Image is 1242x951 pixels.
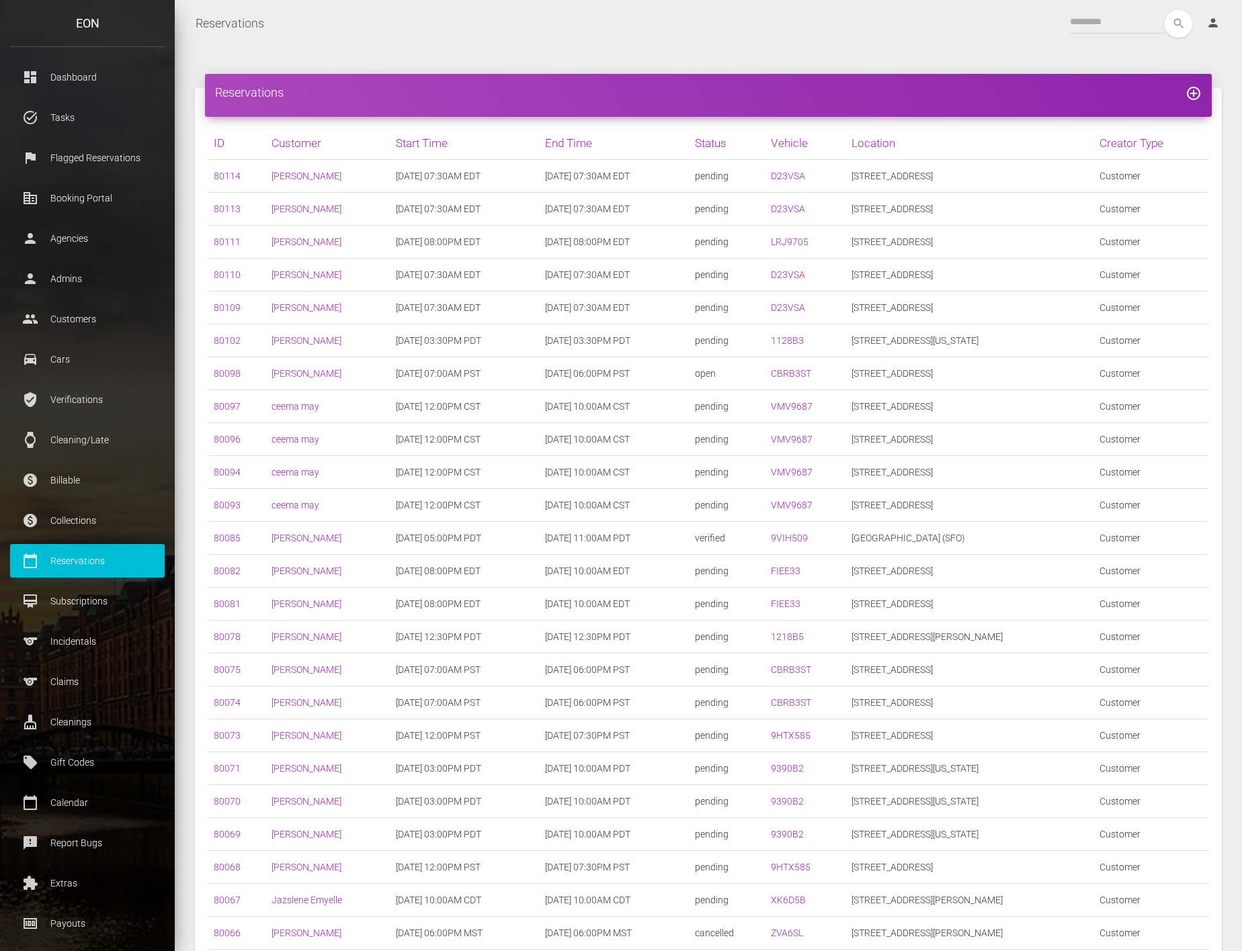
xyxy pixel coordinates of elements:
[390,259,540,291] td: [DATE] 07:30AM EDT
[390,621,540,653] td: [DATE] 12:30PM PDT
[20,390,155,410] p: Verifications
[272,236,341,247] a: [PERSON_NAME]
[1094,423,1208,456] td: Customer
[690,588,765,621] td: pending
[771,730,811,741] a: 9HTX585
[20,833,155,853] p: Report Bugs
[390,851,540,884] td: [DATE] 12:00PM PST
[846,719,1094,752] td: [STREET_ADDRESS]
[10,826,165,860] a: feedback Report Bugs
[272,862,341,872] a: [PERSON_NAME]
[846,653,1094,686] td: [STREET_ADDRESS]
[771,269,805,280] a: D23VSA
[272,401,319,412] a: ceema may
[1094,390,1208,423] td: Customer
[390,785,540,818] td: [DATE] 03:00PM PDT
[214,763,241,774] a: 80071
[1094,884,1208,917] td: Customer
[1094,785,1208,818] td: Customer
[846,291,1094,324] td: [STREET_ADDRESS]
[10,222,165,255] a: person Agencies
[1094,653,1208,686] td: Customer
[846,127,1094,160] th: Location
[690,259,765,291] td: pending
[690,752,765,785] td: pending
[771,796,804,807] a: 9390B2
[540,917,689,950] td: [DATE] 06:00PM MST
[1165,10,1192,38] i: search
[540,719,689,752] td: [DATE] 07:30PM PST
[214,533,241,543] a: 80085
[266,127,390,160] th: Customer
[540,686,689,719] td: [DATE] 06:00PM PST
[1094,719,1208,752] td: Customer
[214,203,241,214] a: 80113
[846,324,1094,357] td: [STREET_ADDRESS][US_STATE]
[1094,686,1208,719] td: Customer
[1196,10,1232,37] a: person
[1094,555,1208,588] td: Customer
[846,686,1094,719] td: [STREET_ADDRESS]
[690,917,765,950] td: cancelled
[214,401,241,412] a: 80097
[20,430,155,450] p: Cleaning/Late
[214,171,241,181] a: 80114
[10,584,165,618] a: card_membership Subscriptions
[765,127,846,160] th: Vehicle
[272,467,319,478] a: ceema may
[272,302,341,313] a: [PERSON_NAME]
[1094,522,1208,555] td: Customer
[540,653,689,686] td: [DATE] 06:00PM PST
[214,434,241,445] a: 80096
[771,697,811,708] a: CBRB3ST
[846,193,1094,226] td: [STREET_ADDRESS]
[1094,752,1208,785] td: Customer
[690,324,765,357] td: pending
[214,269,241,280] a: 80110
[390,390,540,423] td: [DATE] 12:00PM CST
[846,160,1094,193] td: [STREET_ADDRESS]
[390,226,540,259] td: [DATE] 08:00PM EDT
[215,84,1202,101] h4: Reservations
[846,884,1094,917] td: [STREET_ADDRESS][PERSON_NAME]
[771,302,805,313] a: D23VSA
[10,705,165,739] a: cleaning_services Cleanings
[390,489,540,522] td: [DATE] 12:00PM CST
[540,621,689,653] td: [DATE] 12:30PM PDT
[690,160,765,193] td: pending
[272,598,341,609] a: [PERSON_NAME]
[10,262,165,296] a: person Admins
[690,193,765,226] td: pending
[540,160,689,193] td: [DATE] 07:30AM EDT
[214,927,241,938] a: 80066
[771,500,813,510] a: VMV9687
[214,796,241,807] a: 80070
[272,730,341,741] a: [PERSON_NAME]
[10,383,165,416] a: verified_user Verifications
[771,236,809,247] a: LRJ9705
[690,423,765,456] td: pending
[540,851,689,884] td: [DATE] 07:30PM PST
[20,873,155,893] p: Extras
[390,719,540,752] td: [DATE] 12:00PM PST
[214,895,241,905] a: 80067
[540,324,689,357] td: [DATE] 03:30PM PDT
[846,357,1094,390] td: [STREET_ADDRESS]
[690,851,765,884] td: pending
[540,489,689,522] td: [DATE] 10:00AM CST
[1094,127,1208,160] th: Creator Type
[390,917,540,950] td: [DATE] 06:00PM MST
[20,188,155,208] p: Booking Portal
[214,697,241,708] a: 80074
[272,664,341,675] a: [PERSON_NAME]
[272,927,341,938] a: [PERSON_NAME]
[20,631,155,651] p: Incidentals
[390,818,540,851] td: [DATE] 03:00PM PDT
[690,357,765,390] td: open
[10,786,165,819] a: calendar_today Calendar
[10,625,165,658] a: sports Incidentals
[390,423,540,456] td: [DATE] 12:00PM CST
[771,829,804,840] a: 9390B2
[214,664,241,675] a: 80075
[272,631,341,642] a: [PERSON_NAME]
